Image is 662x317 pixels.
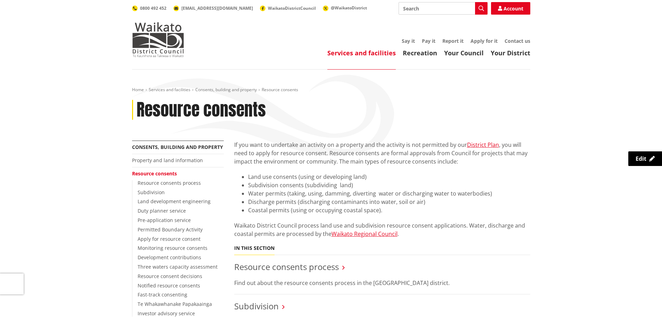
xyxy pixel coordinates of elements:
[137,100,266,120] h1: Resource consents
[332,230,398,238] a: Waikato Regional Council
[173,5,253,11] a: [EMAIL_ADDRESS][DOMAIN_NAME]
[505,38,530,44] a: Contact us
[140,5,166,11] span: 0800 492 452
[132,170,177,177] a: Resource consents
[138,282,200,289] a: Notified resource consents
[138,189,165,196] a: Subdivision
[138,245,207,251] a: Monitoring resource consents
[467,141,499,149] a: District Plan
[181,5,253,11] span: [EMAIL_ADDRESS][DOMAIN_NAME]
[234,245,275,251] h5: In this section
[138,198,211,205] a: Land development engineering
[636,155,646,163] span: Edit
[132,144,223,150] a: Consents, building and property
[138,291,187,298] a: Fast-track consenting
[132,5,166,11] a: 0800 492 452
[132,22,184,57] img: Waikato District Council - Te Kaunihera aa Takiwaa o Waikato
[399,2,488,15] input: Search input
[138,236,201,242] a: Apply for resource consent
[132,87,144,93] a: Home
[138,310,195,317] a: Investor advisory service
[138,226,203,233] a: Permitted Boundary Activity
[248,189,530,198] li: Water permits (taking, using, damming, diverting water or discharging water to waterbodies)​
[234,300,279,312] a: Subdivision
[327,49,396,57] a: Services and facilities
[628,151,662,166] a: Edit
[442,38,464,44] a: Report it
[268,5,316,11] span: WaikatoDistrictCouncil
[234,221,530,238] p: Waikato District Council process land use and subdivision resource consent applications. Water, d...
[403,49,437,57] a: Recreation
[491,2,530,15] a: Account
[471,38,498,44] a: Apply for it
[260,5,316,11] a: WaikatoDistrictCouncil
[402,38,415,44] a: Say it
[248,206,530,214] li: Coastal permits (using or occupying coastal space).​
[248,173,530,181] li: Land use consents (using or developing land)​
[444,49,484,57] a: Your Council
[138,180,201,186] a: Resource consents process
[234,141,530,166] p: If you want to undertake an activity on a property and the activity is not permitted by our , you...
[195,87,257,93] a: Consents, building and property
[138,217,191,223] a: Pre-application service
[138,301,212,307] a: Te Whakawhanake Papakaainga
[234,279,530,287] p: Find out about the resource consents process in the [GEOGRAPHIC_DATA] district.
[138,254,201,261] a: Development contributions
[149,87,190,93] a: Services and facilities
[262,87,298,93] span: Resource consents
[132,87,530,93] nav: breadcrumb
[323,5,367,11] a: @WaikatoDistrict
[491,49,530,57] a: Your District
[248,198,530,206] li: Discharge permits (discharging contaminants into water, soil or air)​
[248,181,530,189] li: Subdivision consents (subdividing land)​
[138,263,218,270] a: Three waters capacity assessment
[132,157,203,164] a: Property and land information
[138,207,186,214] a: Duty planner service
[234,261,339,272] a: Resource consents process
[138,273,202,279] a: Resource consent decisions
[422,38,435,44] a: Pay it
[331,5,367,11] span: @WaikatoDistrict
